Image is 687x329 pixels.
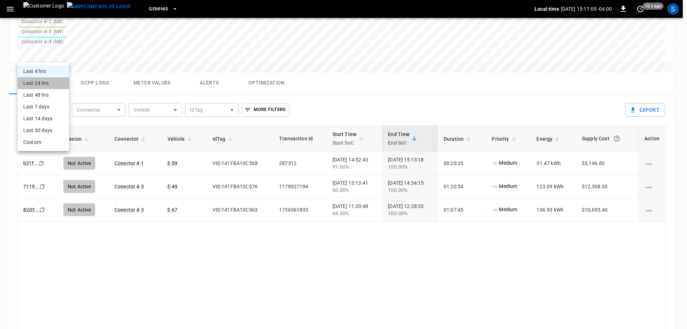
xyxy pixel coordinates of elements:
[18,136,69,148] li: Custom
[18,66,69,77] li: Last 4 hrs
[18,89,69,101] li: Last 48 hrs
[18,125,69,136] li: Last 30 days
[18,113,69,125] li: Last 14 days
[18,77,69,89] li: Last 24 hrs
[18,101,69,113] li: Last 7 days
